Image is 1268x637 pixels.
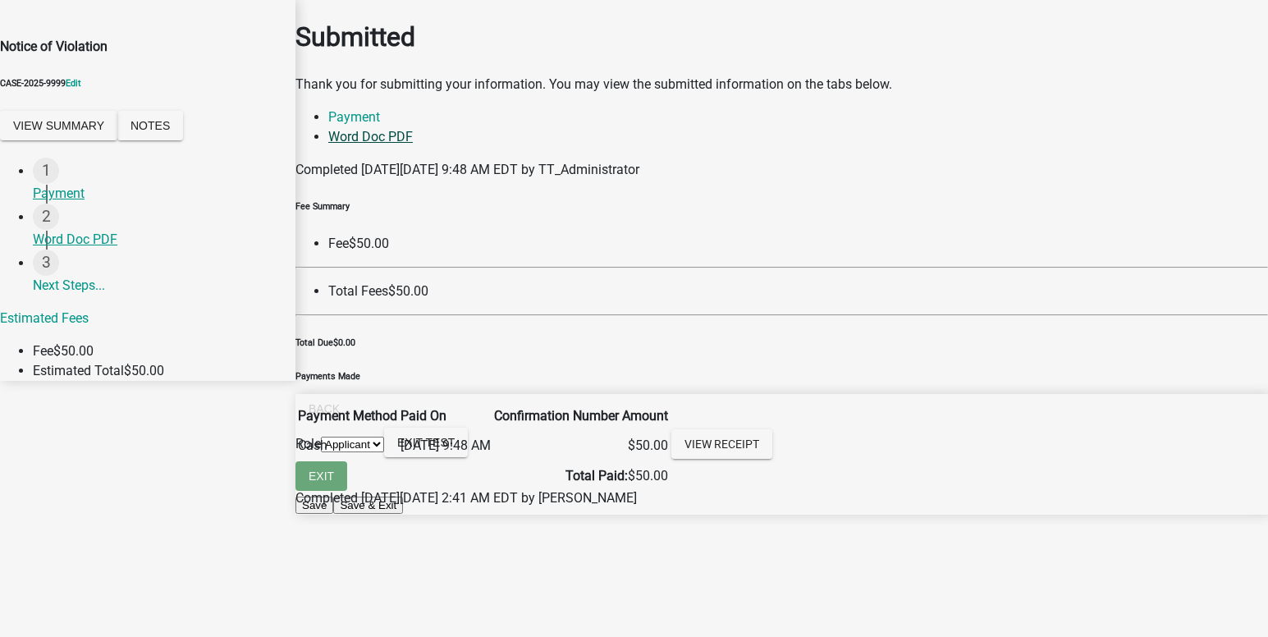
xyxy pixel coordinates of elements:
[124,363,164,378] span: $50.00
[328,129,413,144] a: Word Doc PDF
[295,461,347,491] button: Exit
[33,363,124,378] span: Estimated Total
[349,236,389,251] span: $50.00
[309,470,334,483] span: Exit
[328,109,380,125] a: Payment
[621,406,669,427] th: Amount
[565,468,628,483] b: Total Paid:
[295,162,639,177] span: Completed [DATE][DATE] 9:48 AM EDT by TT_Administrator
[297,428,398,464] td: Cash
[493,406,620,427] th: Confirmation Number
[388,283,428,299] span: $50.00
[117,111,183,140] button: Notes
[309,402,340,415] span: Back
[295,337,1268,350] h6: Total Due
[295,490,637,506] span: Completed [DATE][DATE] 2:41 AM EDT by [PERSON_NAME]
[33,158,59,184] div: 1
[33,204,59,230] div: 2
[295,370,1268,383] h6: Payments Made
[397,436,455,449] span: Exit Test
[66,78,81,89] wm-modal-confirm: Edit Application Number
[297,465,669,487] td: $50.00
[33,184,282,204] div: Payment
[384,428,468,457] button: Exit Test
[400,406,492,427] th: Paid On
[33,343,53,359] span: Fee
[66,78,81,89] a: Edit
[33,250,59,276] div: 3
[53,343,94,359] span: $50.00
[333,337,355,348] span: $0.00
[295,394,353,424] button: Back
[295,200,1268,213] h6: Fee Summary
[621,428,669,464] td: $50.00
[328,234,1268,254] li: Fee
[295,17,1268,57] h1: Submitted
[117,119,183,135] wm-modal-confirm: Notes
[328,282,1268,301] li: Total Fees
[671,429,772,459] a: View receipt
[33,250,295,304] a: Next Steps...
[295,75,1268,94] div: Thank you for submitting your information. You may view the submitted information on the tabs below.
[33,230,282,250] div: Word Doc PDF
